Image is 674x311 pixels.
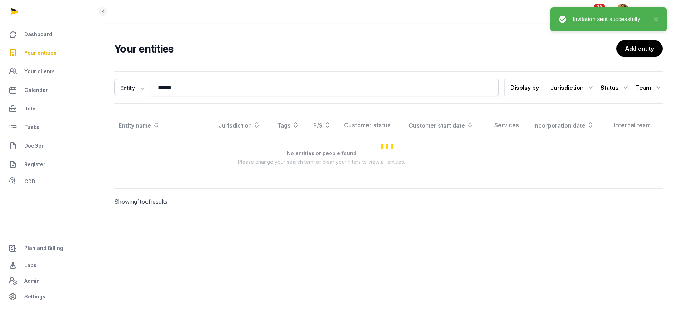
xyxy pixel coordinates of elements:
a: Your clients [6,63,97,80]
span: 29 [594,4,605,11]
a: Settings [6,288,97,305]
span: Admin [24,277,40,285]
p: Display by [510,82,539,93]
a: Labs [6,257,97,274]
a: Calendar [6,82,97,99]
a: Dashboard [6,26,97,43]
a: DocGen [6,137,97,154]
span: Your entities [24,49,56,57]
a: Your entities [6,44,97,61]
span: Tasks [24,123,39,132]
span: Settings [24,292,45,301]
span: Your clients [24,67,55,76]
a: Jobs [6,100,97,117]
span: CDD [24,177,35,186]
span: Register [24,160,45,169]
a: Admin [6,274,97,288]
span: Plan and Billing [24,244,63,252]
button: Entity [114,79,151,96]
a: Register [6,156,97,173]
div: Status [601,82,630,93]
span: Calendar [24,86,48,94]
img: avatar [617,4,628,19]
a: Plan and Billing [6,240,97,257]
a: Add entity [616,40,663,57]
div: Invitation sent successfully [573,15,650,24]
button: close [650,15,658,24]
a: CDD [6,174,97,189]
a: Tasks [6,119,97,136]
span: Dashboard [24,30,52,39]
p: Showing to of results [114,189,243,214]
div: Loading [114,115,663,177]
span: Labs [24,261,36,270]
div: Team [636,82,663,93]
span: DocGen [24,142,45,150]
span: 1 [137,198,140,205]
span: Jobs [24,104,37,113]
h2: Your entities [114,42,616,55]
div: Jurisdiction [550,82,595,93]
